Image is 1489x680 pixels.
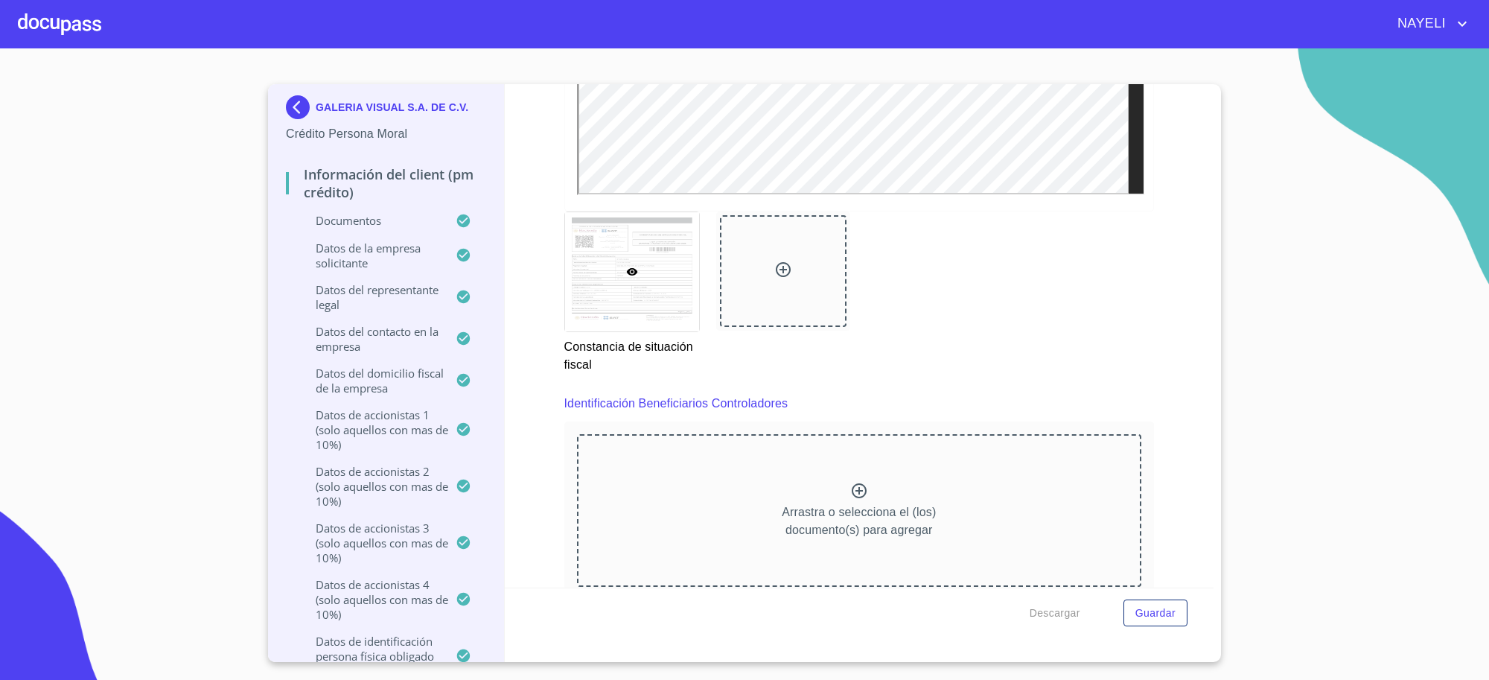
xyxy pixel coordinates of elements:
p: Datos de la empresa solicitante [286,241,456,270]
p: Arrastra o selecciona el (los) documento(s) para agregar [782,503,936,539]
p: Información del Client (PM crédito) [286,165,486,201]
p: Documentos [286,213,456,228]
button: Descargar [1024,600,1086,627]
p: Datos del representante legal [286,282,456,312]
div: GALERIA VISUAL S.A. DE C.V. [286,95,486,125]
p: Crédito Persona Moral [286,125,486,143]
p: Identificación Beneficiarios Controladores [564,395,788,413]
p: Datos del contacto en la empresa [286,324,456,354]
p: Constancia de situación fiscal [564,332,698,374]
p: GALERIA VISUAL S.A. DE C.V. [316,101,468,113]
button: account of current user [1386,12,1471,36]
p: Datos del domicilio fiscal de la empresa [286,366,456,395]
button: Guardar [1123,600,1187,627]
span: Descargar [1030,604,1080,623]
span: Guardar [1135,604,1176,623]
p: Datos de accionistas 1 (solo aquellos con mas de 10%) [286,407,456,452]
p: Datos de accionistas 3 (solo aquellos con mas de 10%) [286,521,456,565]
img: Docupass spot blue [286,95,316,119]
p: Datos de accionistas 2 (solo aquellos con mas de 10%) [286,464,456,509]
p: Datos de accionistas 4 (solo aquellos con mas de 10%) [286,577,456,622]
p: Datos de Identificación Persona Física Obligado Solidario [286,634,456,679]
span: NAYELI [1386,12,1453,36]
